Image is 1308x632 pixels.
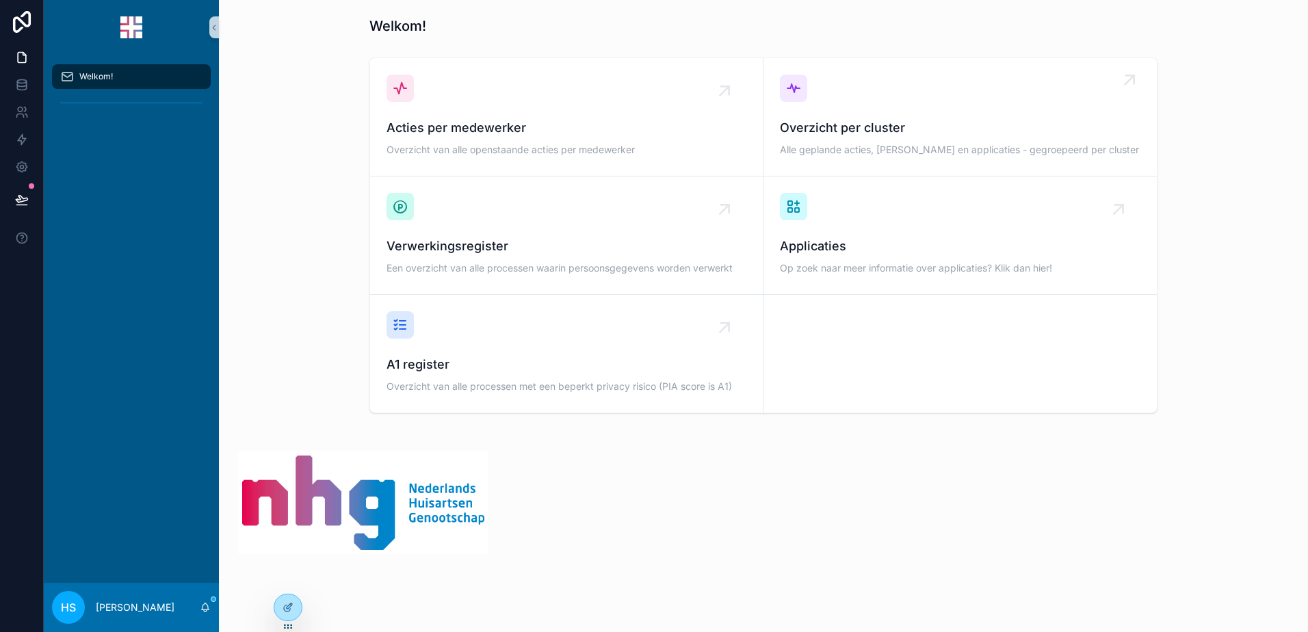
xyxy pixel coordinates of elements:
[763,58,1157,176] a: Overzicht per clusterAlle geplande acties, [PERSON_NAME] en applicaties - gegroepeerd per cluster
[370,58,763,176] a: Acties per medewerkerOverzicht van alle openstaande acties per medewerker
[387,143,746,157] span: Overzicht van alle openstaande acties per medewerker
[120,16,142,38] img: App logo
[780,118,1140,137] span: Overzicht per cluster
[387,237,746,256] span: Verwerkingsregister
[763,176,1157,295] a: ApplicatiesOp zoek naar meer informatie over applicaties? Klik dan hier!
[387,261,746,275] span: Een overzicht van alle processen waarin persoonsgegevens worden verwerkt
[96,601,174,614] p: [PERSON_NAME]
[387,355,746,374] span: A1 register
[387,380,746,393] span: Overzicht van alle processen met een beperkt privacy risico (PIA score is A1)
[780,143,1140,157] span: Alle geplande acties, [PERSON_NAME] en applicaties - gegroepeerd per cluster
[369,16,426,36] h1: Welkom!
[61,599,76,616] span: HS
[238,451,488,554] img: 19452-15475-NHG-logo_volvlak-nieuw.jpg
[370,176,763,295] a: VerwerkingsregisterEen overzicht van alle processen waarin persoonsgegevens worden verwerkt
[52,64,211,89] a: Welkom!
[79,71,113,82] span: Welkom!
[370,295,763,412] a: A1 registerOverzicht van alle processen met een beperkt privacy risico (PIA score is A1)
[780,261,1140,275] span: Op zoek naar meer informatie over applicaties? Klik dan hier!
[44,55,219,131] div: scrollable content
[780,237,1140,256] span: Applicaties
[387,118,746,137] span: Acties per medewerker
